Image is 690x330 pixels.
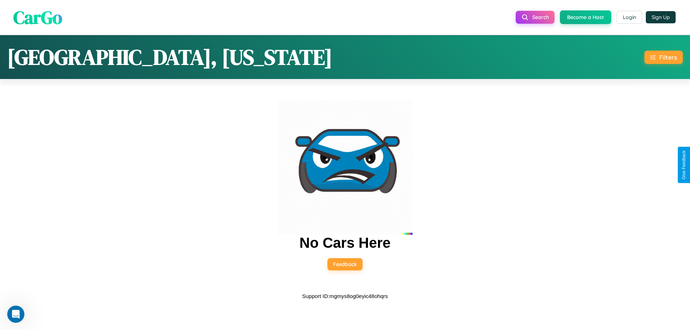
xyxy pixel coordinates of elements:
button: Feedback [327,258,363,270]
button: Filters [644,51,683,64]
h1: [GEOGRAPHIC_DATA], [US_STATE] [7,42,332,72]
div: Give Feedback [681,150,686,180]
span: CarGo [13,5,62,29]
button: Login [617,11,642,24]
p: Support ID: mgmys8og0eyic48ohqrs [302,291,388,301]
button: Sign Up [646,11,676,23]
div: Filters [659,54,677,61]
iframe: Intercom live chat [7,306,24,323]
button: Become a Host [560,10,611,24]
button: Search [516,11,555,24]
h2: No Cars Here [299,235,390,251]
span: Search [532,14,549,20]
img: car [277,100,413,235]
